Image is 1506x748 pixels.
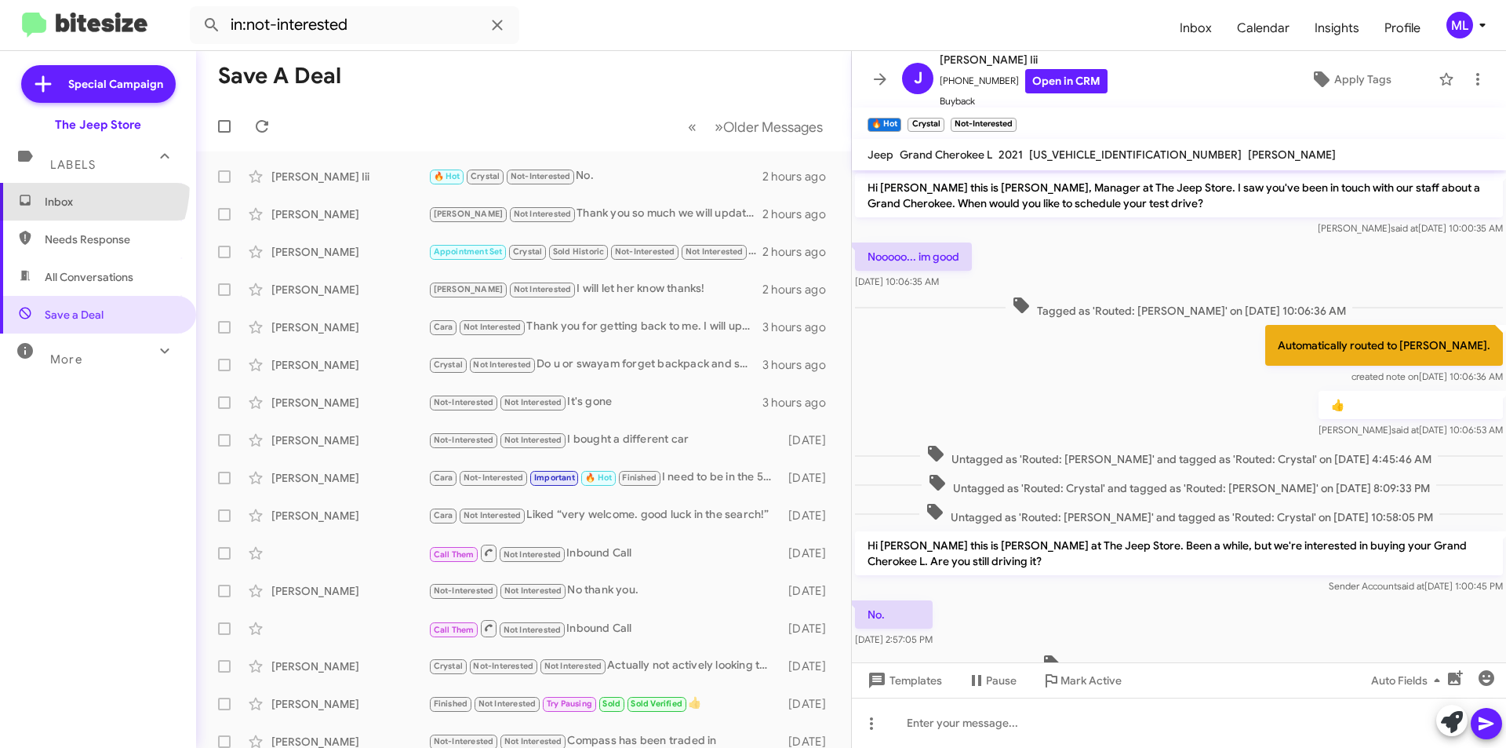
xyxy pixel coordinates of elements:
[428,243,762,261] div: Thank you for getting back to me. I will update my records.
[464,510,522,520] span: Not Interested
[615,246,675,257] span: Not-Interested
[1334,65,1391,93] span: Apply Tags
[852,666,955,695] button: Templates
[434,625,475,635] span: Call Them
[428,469,780,487] div: I need to be in the 500 range i need to keep looking
[723,119,823,136] span: Older Messages
[45,232,178,247] span: Needs Response
[428,393,762,411] div: It's gone
[1224,5,1302,51] a: Calendar
[762,395,838,410] div: 3 hours ago
[1029,148,1242,162] span: [US_VEHICLE_IDENTIFICATION_NUMBER]
[855,243,972,271] p: Nooooo... im good
[1319,424,1503,436] span: [PERSON_NAME] [DATE] 10:06:53 AM
[271,508,428,524] div: [PERSON_NAME]
[1391,222,1418,234] span: said at
[428,205,762,223] div: Thank you so much we will update our records here. have a great day
[1371,666,1446,695] span: Auto Fields
[514,209,572,219] span: Not Interested
[511,171,571,181] span: Not-Interested
[55,117,141,133] div: The Jeep Store
[434,435,494,445] span: Not-Interested
[1167,5,1224,51] a: Inbox
[855,600,933,629] p: No.
[1433,12,1489,38] button: ML
[514,284,572,294] span: Not Interested
[547,699,592,709] span: Try Pausing
[471,171,500,181] span: Crystal
[434,699,468,709] span: Finished
[705,111,832,143] button: Next
[940,50,1108,69] span: [PERSON_NAME] Iii
[1248,148,1336,162] span: [PERSON_NAME]
[1359,666,1459,695] button: Auto Fields
[271,659,428,674] div: [PERSON_NAME]
[428,356,762,374] div: Do u or swayam forget backpack and sweatshirt?
[780,508,838,524] div: [DATE]
[686,246,744,257] span: Not Interested
[1446,12,1473,38] div: ML
[864,666,942,695] span: Templates
[780,696,838,712] div: [DATE]
[434,171,460,181] span: 🔥 Hot
[762,206,838,222] div: 2 hours ago
[218,64,341,89] h1: Save a Deal
[190,6,519,44] input: Search
[434,246,503,257] span: Appointment Set
[940,69,1108,93] span: [PHONE_NUMBER]
[271,432,428,448] div: [PERSON_NAME]
[553,246,605,257] span: Sold Historic
[780,432,838,448] div: [DATE]
[1029,666,1134,695] button: Mark Active
[1397,580,1424,592] span: said at
[434,209,504,219] span: [PERSON_NAME]
[50,158,96,172] span: Labels
[1391,424,1419,436] span: said at
[1318,222,1503,234] span: [PERSON_NAME] [DATE] 10:00:35 AM
[688,117,697,137] span: «
[1060,666,1122,695] span: Mark Active
[922,473,1436,496] span: Untagged as 'Routed: Crystal' and tagged as 'Routed: [PERSON_NAME]' on [DATE] 8:09:33 PM
[919,502,1439,525] span: Untagged as 'Routed: [PERSON_NAME]' and tagged as 'Routed: Crystal' on [DATE] 10:58:05 PM
[986,666,1017,695] span: Pause
[434,322,453,332] span: Cara
[762,282,838,297] div: 2 hours ago
[428,280,762,298] div: I will let her know thanks!
[1351,370,1419,382] span: created note on
[780,470,838,486] div: [DATE]
[1351,370,1503,382] span: [DATE] 10:06:36 AM
[271,282,428,297] div: [PERSON_NAME]
[271,395,428,410] div: [PERSON_NAME]
[473,359,531,370] span: Not Interested
[955,666,1029,695] button: Pause
[940,93,1108,109] span: Buyback
[45,194,178,210] span: Inbox
[1372,5,1433,51] a: Profile
[428,657,780,675] div: Actually not actively looking to sell but I figured I'd hear the offer. Haha. But yes just lookin...
[45,269,133,285] span: All Conversations
[473,661,533,671] span: Not-Interested
[602,699,620,709] span: Sold
[1319,391,1503,419] p: 👍
[900,148,992,162] span: Grand Cherokee L
[434,661,463,671] span: Crystal
[271,357,428,373] div: [PERSON_NAME]
[513,246,542,257] span: Crystal
[434,549,475,560] span: Call Them
[534,473,575,483] span: Important
[434,586,494,596] span: Not-Interested
[428,431,780,449] div: I bought a different car
[780,545,838,561] div: [DATE]
[504,435,562,445] span: Not Interested
[271,206,428,222] div: [PERSON_NAME]
[434,359,463,370] span: Crystal
[1265,325,1503,366] p: Automatically routed to [PERSON_NAME].
[544,661,602,671] span: Not Interested
[464,473,524,483] span: Not-Interested
[1302,5,1372,51] a: Insights
[631,699,682,709] span: Sold Verified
